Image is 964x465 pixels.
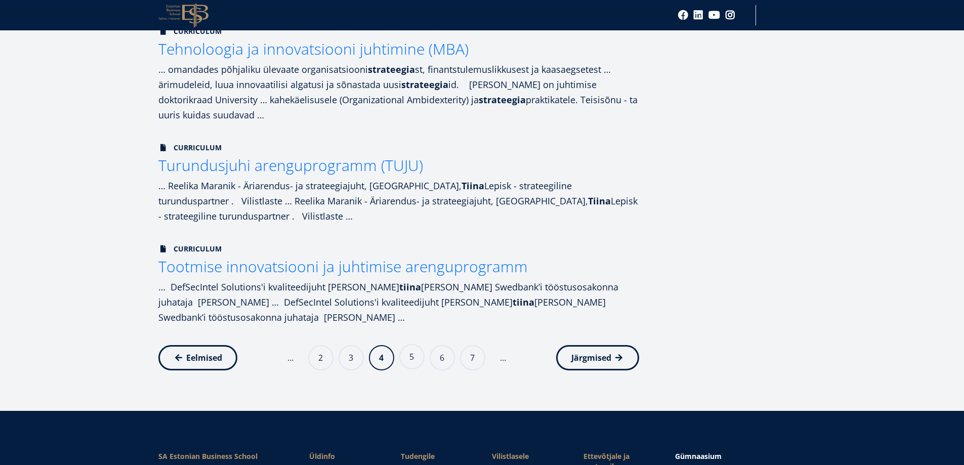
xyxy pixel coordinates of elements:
div: … Reelika Maranik - Äriarendus- ja strateegiajuht, [GEOGRAPHIC_DATA], Lepisk - strateegiline turu... [158,178,639,224]
a: 7 [460,345,485,370]
strong: strateegia [368,63,415,75]
strong: tiina [513,296,534,308]
strong: strateegia [479,94,526,106]
a: 2 [308,345,333,370]
a: Linkedin [693,10,703,20]
a: 6 [430,345,455,370]
strong: Tiina [588,195,611,207]
span: Tehnoloogia ja innovatsiooni juhtimine (MBA) [158,38,469,59]
a: Instagram [725,10,735,20]
span: Vilistlasele [492,451,563,461]
span: Turundusjuhi arenguprogramm (TUJU) [158,155,423,176]
span: Järgmised [571,353,611,363]
a: Youtube [708,10,720,20]
span: Curriculum [158,143,222,153]
div: … omandades põhjaliku ülevaate organisatsiooni st, finantstulemuslikkusest ja kaasaegsetest … äri... [158,62,639,122]
span: Gümnaasium [675,451,722,461]
strong: tiina [399,281,421,293]
div: … DefSecIntel Solutions'i kvaliteedijuht [PERSON_NAME] [PERSON_NAME] Swedbank’i tööstusosakonna j... [158,279,639,325]
a: Facebook [678,10,688,20]
strong: Tiina [462,180,484,192]
a: 4 [369,345,394,370]
li: … [493,353,513,363]
a: 3 [339,345,364,370]
a: Gümnaasium [675,451,806,461]
div: SA Estonian Business School [158,451,289,461]
a: Tudengile [401,451,472,461]
span: Curriculum [158,26,222,36]
li: … [280,353,301,363]
span: Eelmised [186,353,222,363]
strong: strateegia [401,78,448,91]
span: Üldinfo [309,451,381,461]
span: Curriculum [158,244,222,254]
span: Tootmise innovatsiooni ja juhtimise arenguprogramm [158,256,528,277]
a: 5 [399,344,425,369]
